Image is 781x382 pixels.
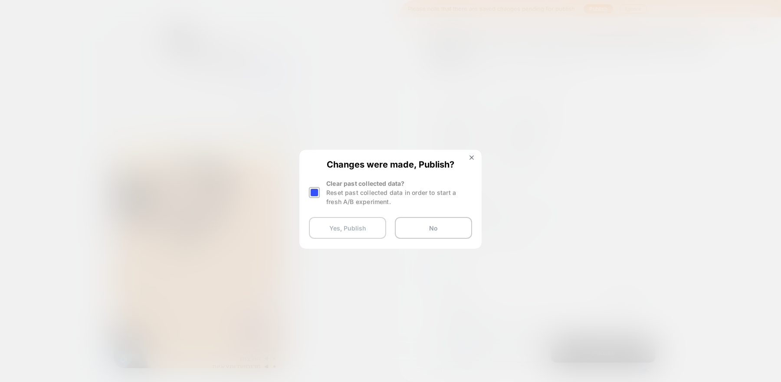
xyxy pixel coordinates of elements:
a: חגים בלבן [125,293,154,302]
a: חדש באתר [122,285,154,293]
img: close [469,155,474,160]
span: Cala Fashion [131,39,172,47]
span: Changes were made, Publish? [309,159,472,168]
div: Clear past collected data? [326,179,472,206]
button: סרגל נגישות [2,322,22,341]
button: No [395,217,472,239]
div: Reset past collected data in order to start a fresh A/B experiment. [326,188,472,206]
a: קיץ 2025 [127,302,154,310]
